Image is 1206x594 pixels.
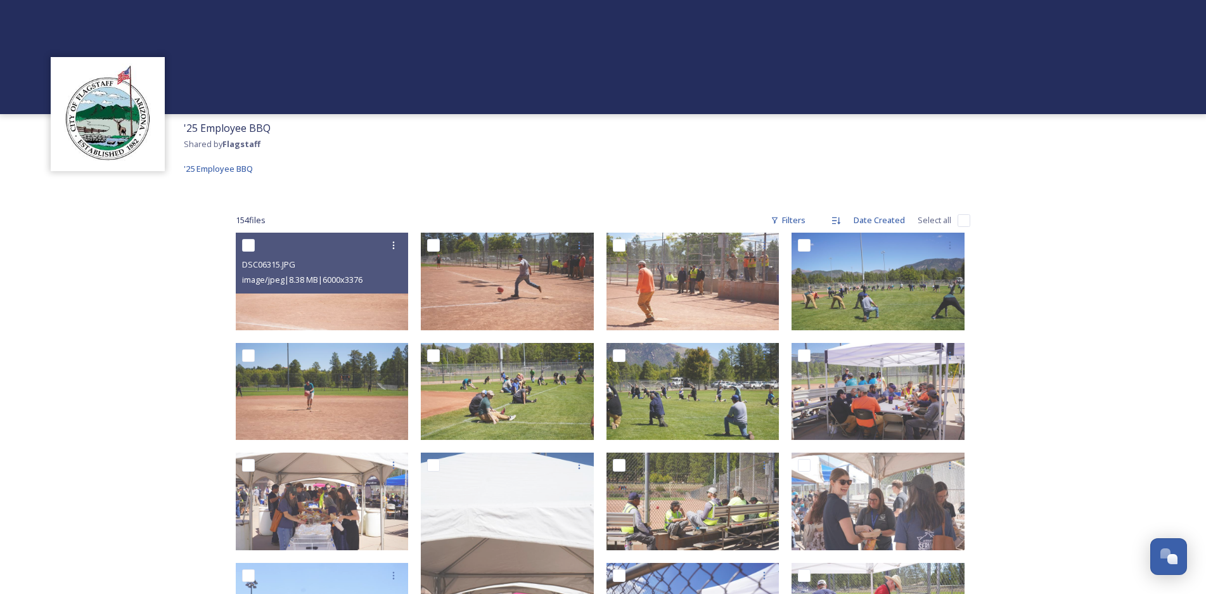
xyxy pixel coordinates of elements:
[606,453,779,550] img: DSC06225.JPG
[184,121,271,135] span: '25 Employee BBQ
[1150,538,1187,575] button: Open Chat
[236,343,409,441] img: DSC06300.JPG
[792,233,965,330] img: DSC06289.JPG
[184,161,253,176] a: '25 Employee BBQ
[606,343,779,441] img: DSC06282.JPG
[184,163,253,174] span: '25 Employee BBQ
[606,233,779,330] img: DSC06310.JPG
[764,208,812,233] div: Filters
[792,343,965,441] img: DSC06271.JPG
[236,453,409,550] img: DSC06262.JPG
[184,138,260,150] span: Shared by
[242,259,295,270] span: DSC06315.JPG
[792,453,965,550] img: DSC06251.JPG
[847,208,911,233] div: Date Created
[242,274,362,285] span: image/jpeg | 8.38 MB | 6000 x 3376
[421,343,594,441] img: DSC06286.JPG
[222,138,260,150] strong: Flagstaff
[236,214,266,226] span: 154 file s
[421,233,594,330] img: DSC06301.JPG
[918,214,951,226] span: Select all
[57,63,158,165] img: images%20%282%29.jpeg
